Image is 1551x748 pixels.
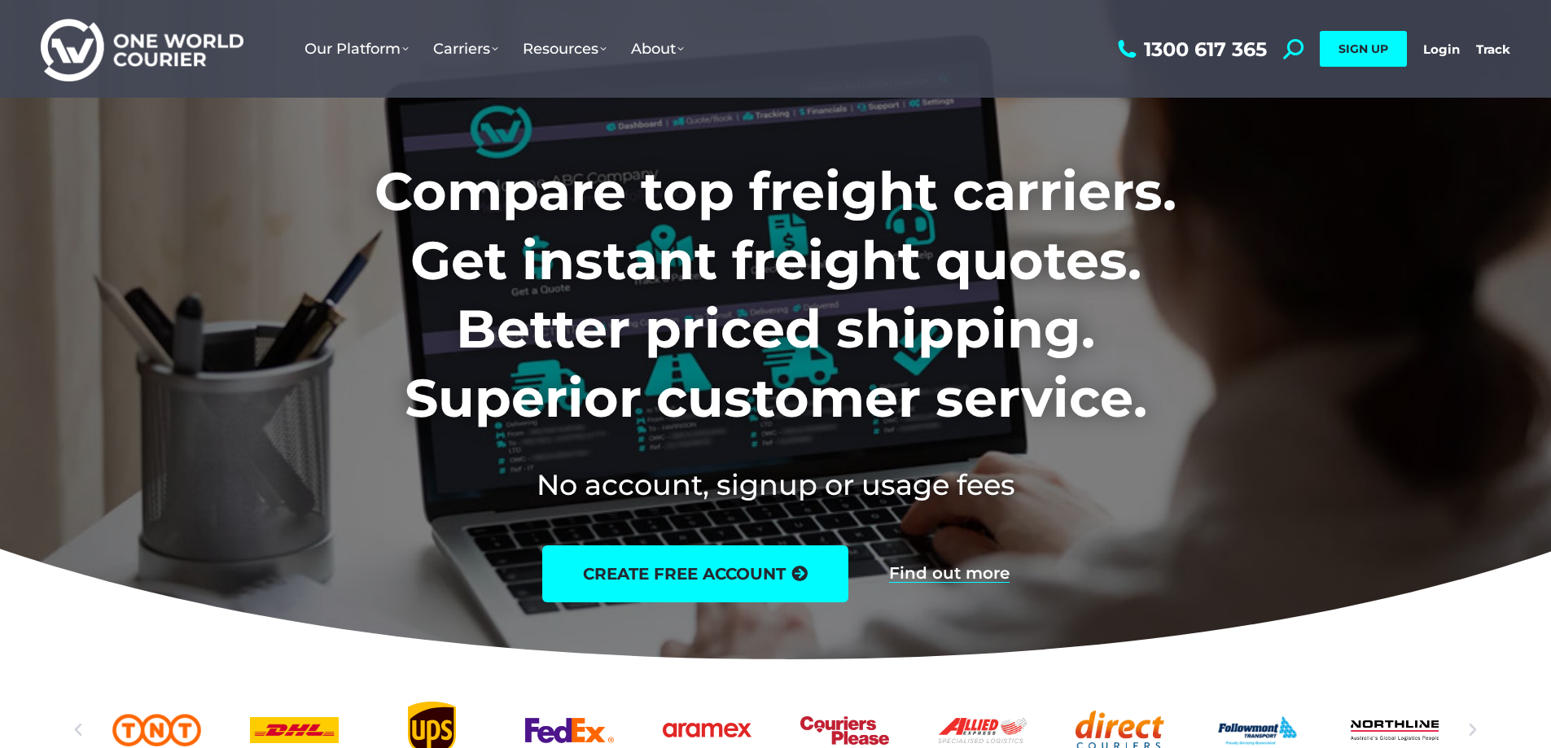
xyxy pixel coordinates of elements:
span: Resources [523,40,607,58]
span: About [631,40,684,58]
a: create free account [542,545,848,602]
span: SIGN UP [1339,42,1388,56]
span: Carriers [433,40,498,58]
a: Carriers [421,24,510,74]
a: About [619,24,696,74]
a: Login [1423,42,1460,57]
a: Our Platform [292,24,421,74]
a: Resources [510,24,619,74]
a: Find out more [889,565,1010,583]
span: Our Platform [305,40,409,58]
h2: No account, signup or usage fees [267,465,1284,505]
a: 1300 617 365 [1114,39,1267,59]
img: One World Courier [41,16,243,82]
h1: Compare top freight carriers. Get instant freight quotes. Better priced shipping. Superior custom... [267,157,1284,432]
a: Track [1476,42,1510,57]
a: SIGN UP [1320,31,1407,67]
